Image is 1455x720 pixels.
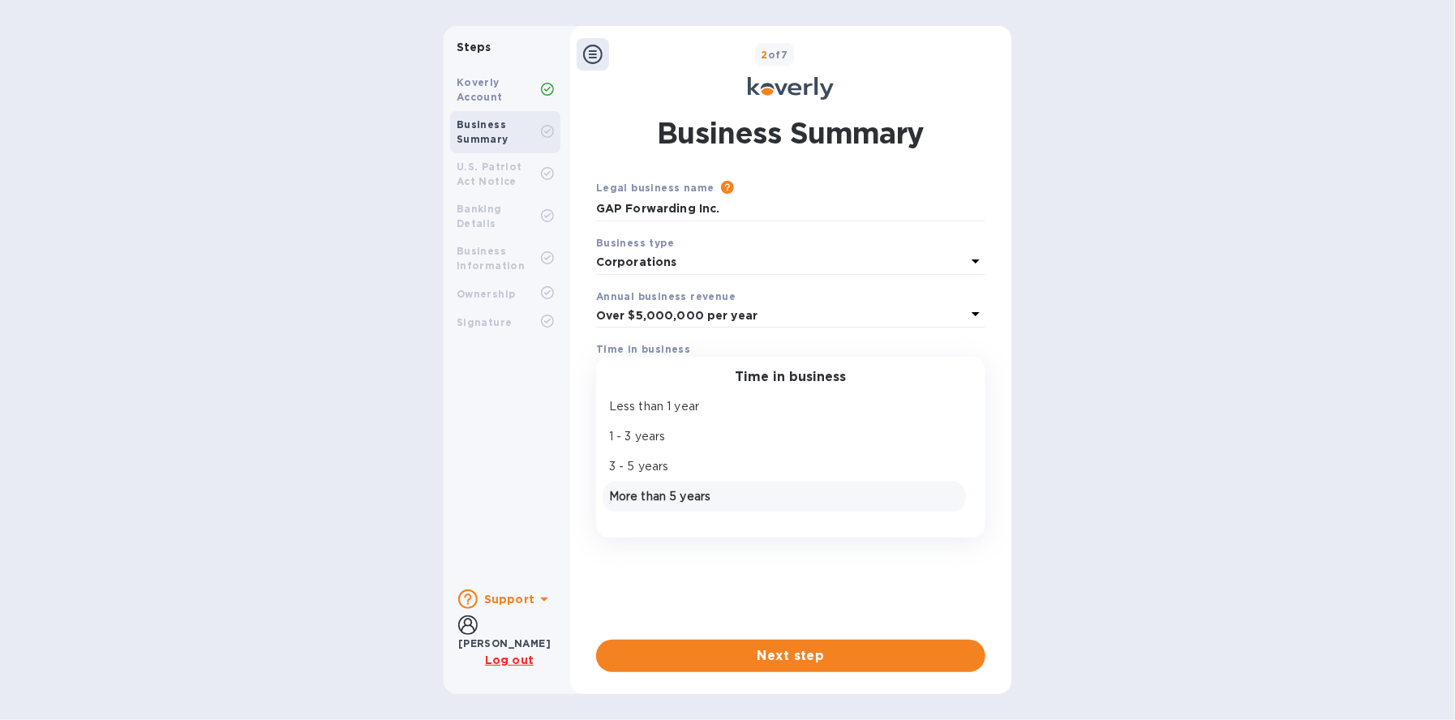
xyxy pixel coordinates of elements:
[596,255,677,268] b: Corporations
[609,646,972,666] span: Next step
[485,654,534,666] u: Log out
[484,593,534,606] b: Support
[457,288,516,300] b: Ownership
[596,640,985,672] button: Next step
[596,361,725,378] p: Select time in business
[457,118,509,145] b: Business Summary
[457,316,513,328] b: Signature
[457,203,502,229] b: Banking Details
[609,458,959,475] p: 3 - 5 years
[609,488,959,505] p: More than 5 years
[596,197,985,221] input: Enter legal business name
[458,637,551,649] b: [PERSON_NAME]
[457,41,491,54] b: Steps
[457,161,522,187] b: U.S. Patriot Act Notice
[596,182,715,194] b: Legal business name
[736,370,847,385] h3: Time in business
[596,237,674,249] b: Business type
[596,309,758,322] b: Over $5,000,000 per year
[596,343,690,355] b: Time in business
[609,428,959,445] p: 1 - 3 years
[457,76,503,103] b: Koverly Account
[762,49,788,61] b: of 7
[596,290,736,302] b: Annual business revenue
[762,49,768,61] span: 2
[457,245,525,272] b: Business Information
[609,398,959,415] p: Less than 1 year
[657,113,925,153] h1: Business Summary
